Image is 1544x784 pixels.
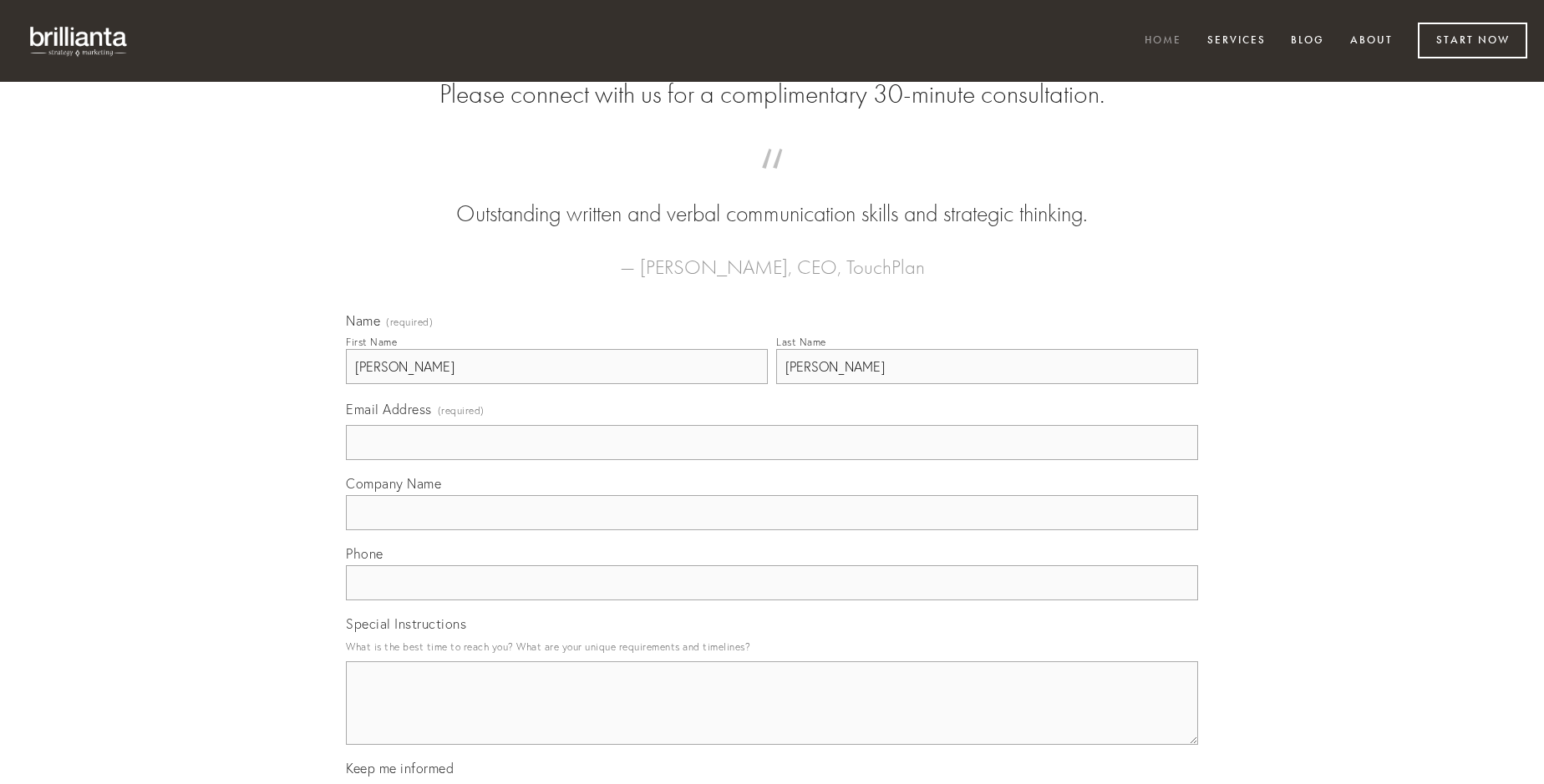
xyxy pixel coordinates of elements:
[346,545,383,562] span: Phone
[346,475,441,492] span: Company Name
[1134,28,1192,55] a: Home
[346,78,1198,110] h2: Please connect with us for a complimentary 30-minute consultation.
[346,312,380,329] span: Name
[438,399,485,422] span: (required)
[346,401,432,417] span: Email Address
[386,317,433,327] span: (required)
[776,336,826,348] div: Last Name
[17,17,142,65] img: brillianta - research, strategy, marketing
[373,230,1171,284] figcaption: — [PERSON_NAME], CEO, TouchPlan
[1280,28,1335,55] a: Blog
[373,165,1171,198] span: “
[346,635,1198,658] p: What is the best time to reach you? What are your unique requirements and timelines?
[346,615,466,632] span: Special Instructions
[373,165,1171,230] blockquote: Outstanding written and verbal communication skills and strategic thinking.
[1339,28,1404,55] a: About
[1418,23,1527,58] a: Start Now
[346,760,454,776] span: Keep me informed
[346,336,397,348] div: First Name
[1196,28,1277,55] a: Services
